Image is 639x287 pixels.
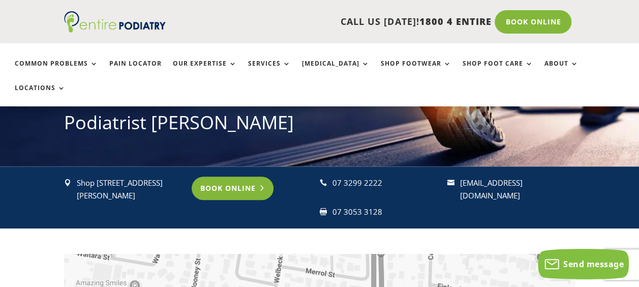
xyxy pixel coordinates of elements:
[563,259,624,270] span: Send message
[64,179,71,186] span: 
[15,60,98,82] a: Common Problems
[538,249,629,279] button: Send message
[77,177,184,203] p: Shop [STREET_ADDRESS][PERSON_NAME]
[381,60,451,82] a: Shop Footwear
[64,11,166,33] img: logo (1)
[419,15,491,27] span: 1800 4 ENTIRE
[192,177,273,200] a: Book Online
[178,15,491,28] p: CALL US [DATE]!
[64,24,166,35] a: Entire Podiatry
[332,206,439,219] div: 07 3053 3128
[109,60,162,82] a: Pain Locator
[495,10,571,34] a: Book Online
[460,178,523,201] a: [EMAIL_ADDRESS][DOMAIN_NAME]
[248,60,291,82] a: Services
[447,179,454,186] span: 
[64,110,575,140] h1: Podiatrist [PERSON_NAME]
[544,60,579,82] a: About
[173,60,237,82] a: Our Expertise
[463,60,533,82] a: Shop Foot Care
[319,179,326,186] span: 
[332,177,439,190] div: 07 3299 2222
[302,60,370,82] a: [MEDICAL_DATA]
[15,84,66,106] a: Locations
[319,208,326,215] span: 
